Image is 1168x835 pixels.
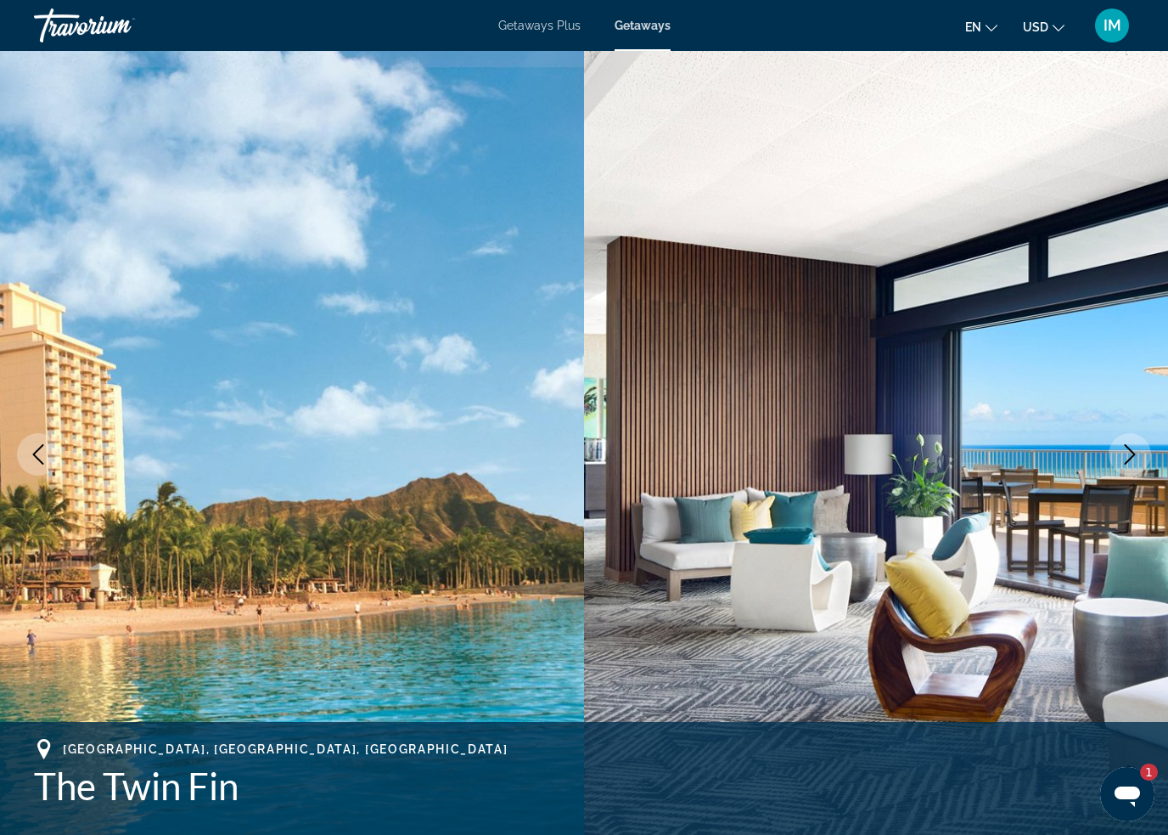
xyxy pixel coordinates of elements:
[965,14,997,39] button: Change language
[1023,20,1048,34] span: USD
[615,19,671,32] a: Getaways
[1090,8,1134,43] button: User Menu
[498,19,581,32] a: Getaways Plus
[1109,433,1151,476] button: Next image
[34,764,1134,808] h1: The Twin Fin
[63,742,508,756] span: [GEOGRAPHIC_DATA], [GEOGRAPHIC_DATA], [GEOGRAPHIC_DATA]
[1100,767,1154,821] iframe: Button to launch messaging window, 1 unread message
[1023,14,1064,39] button: Change currency
[965,20,981,34] span: en
[17,433,59,476] button: Previous image
[1103,17,1121,34] span: IM
[1124,764,1158,781] iframe: Number of unread messages
[34,3,204,48] a: Travorium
